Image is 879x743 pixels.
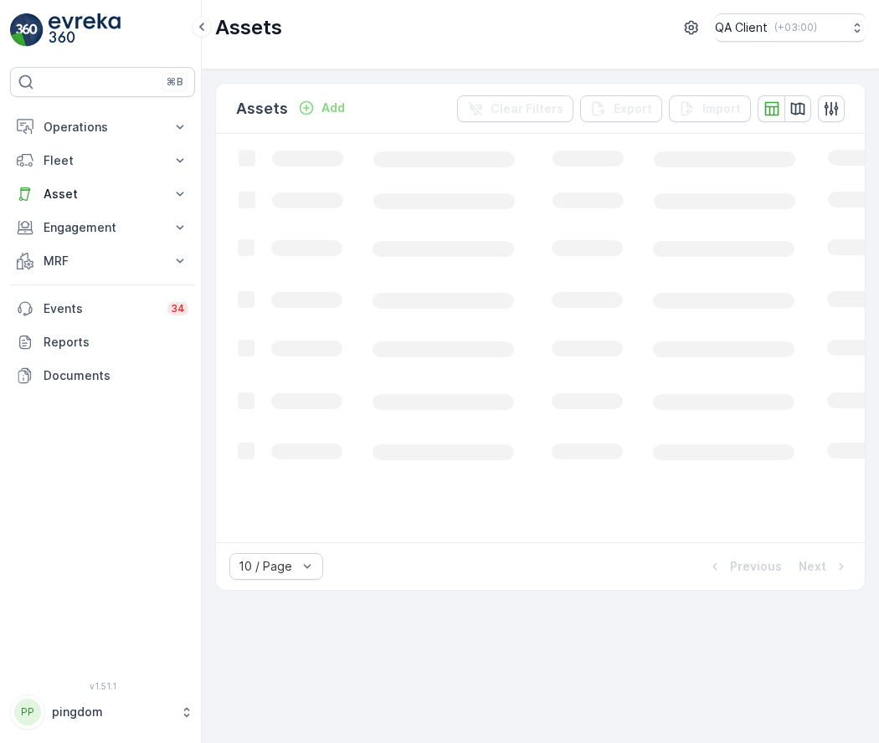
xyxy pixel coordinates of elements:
[10,694,195,730] button: PPpingdom
[215,14,282,41] p: Assets
[167,75,183,89] p: ⌘B
[236,97,288,120] p: Assets
[44,152,162,169] p: Fleet
[457,95,573,122] button: Clear Filters
[44,334,188,351] p: Reports
[10,13,44,47] img: logo
[44,300,157,317] p: Events
[44,367,188,384] p: Documents
[10,110,195,144] button: Operations
[10,359,195,392] a: Documents
[171,302,185,315] p: 34
[44,253,162,269] p: MRF
[10,177,195,211] button: Asset
[10,211,195,244] button: Engagement
[44,186,162,202] p: Asset
[797,556,851,576] button: Next
[614,100,652,117] p: Export
[10,244,195,278] button: MRF
[715,19,768,36] p: QA Client
[580,95,662,122] button: Export
[52,704,172,720] p: pingdom
[10,681,195,691] span: v 1.51.1
[10,144,195,177] button: Fleet
[774,21,817,34] p: ( +03:00 )
[491,100,563,117] p: Clear Filters
[44,219,162,236] p: Engagement
[799,558,826,575] p: Next
[14,699,41,725] div: PP
[291,98,352,118] button: Add
[49,13,121,47] img: logo_light-DOdMpM7g.png
[669,95,751,122] button: Import
[44,119,162,136] p: Operations
[321,100,345,116] p: Add
[730,558,782,575] p: Previous
[10,325,195,359] a: Reports
[715,13,866,42] button: QA Client(+03:00)
[10,292,195,325] a: Events34
[702,100,741,117] p: Import
[705,556,784,576] button: Previous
